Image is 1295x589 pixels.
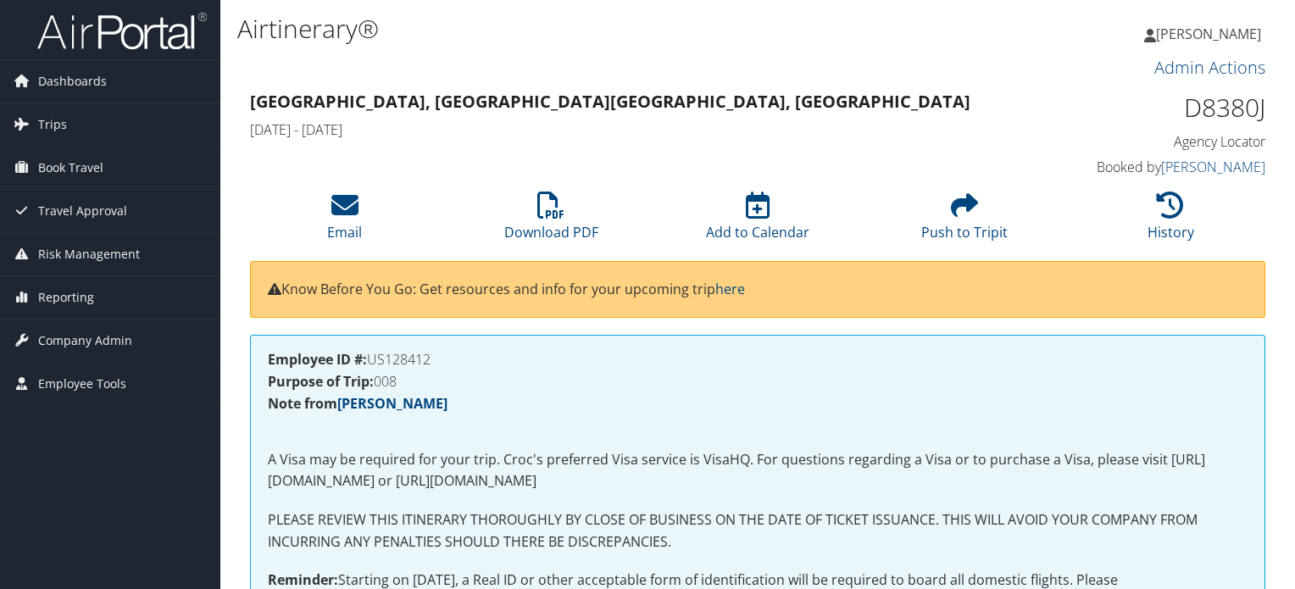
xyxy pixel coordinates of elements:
[38,320,132,362] span: Company Admin
[1031,158,1265,176] h4: Booked by
[268,570,338,589] strong: Reminder:
[37,11,207,51] img: airportal-logo.png
[268,350,367,369] strong: Employee ID #:
[715,280,745,298] a: here
[268,279,1248,301] p: Know Before You Go: Get resources and info for your upcoming trip
[38,147,103,189] span: Book Travel
[327,201,362,242] a: Email
[237,11,931,47] h1: Airtinerary®
[38,276,94,319] span: Reporting
[268,509,1248,553] p: PLEASE REVIEW THIS ITINERARY THOROUGHLY BY CLOSE OF BUSINESS ON THE DATE OF TICKET ISSUANCE. THIS...
[38,363,126,405] span: Employee Tools
[38,60,107,103] span: Dashboards
[250,90,970,113] strong: [GEOGRAPHIC_DATA], [GEOGRAPHIC_DATA] [GEOGRAPHIC_DATA], [GEOGRAPHIC_DATA]
[1031,132,1265,151] h4: Agency Locator
[268,353,1248,366] h4: US128412
[504,201,598,242] a: Download PDF
[250,120,1005,139] h4: [DATE] - [DATE]
[38,233,140,275] span: Risk Management
[38,103,67,146] span: Trips
[268,372,374,391] strong: Purpose of Trip:
[1144,8,1278,59] a: [PERSON_NAME]
[268,375,1248,388] h4: 008
[706,201,809,242] a: Add to Calendar
[268,394,447,413] strong: Note from
[38,190,127,232] span: Travel Approval
[1156,25,1261,43] span: [PERSON_NAME]
[921,201,1008,242] a: Push to Tripit
[268,427,1248,492] p: A Visa may be required for your trip. Croc's preferred Visa service is VisaHQ. For questions rega...
[1154,56,1265,79] a: Admin Actions
[1161,158,1265,176] a: [PERSON_NAME]
[337,394,447,413] a: [PERSON_NAME]
[1031,90,1265,125] h1: D8380J
[1148,201,1194,242] a: History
